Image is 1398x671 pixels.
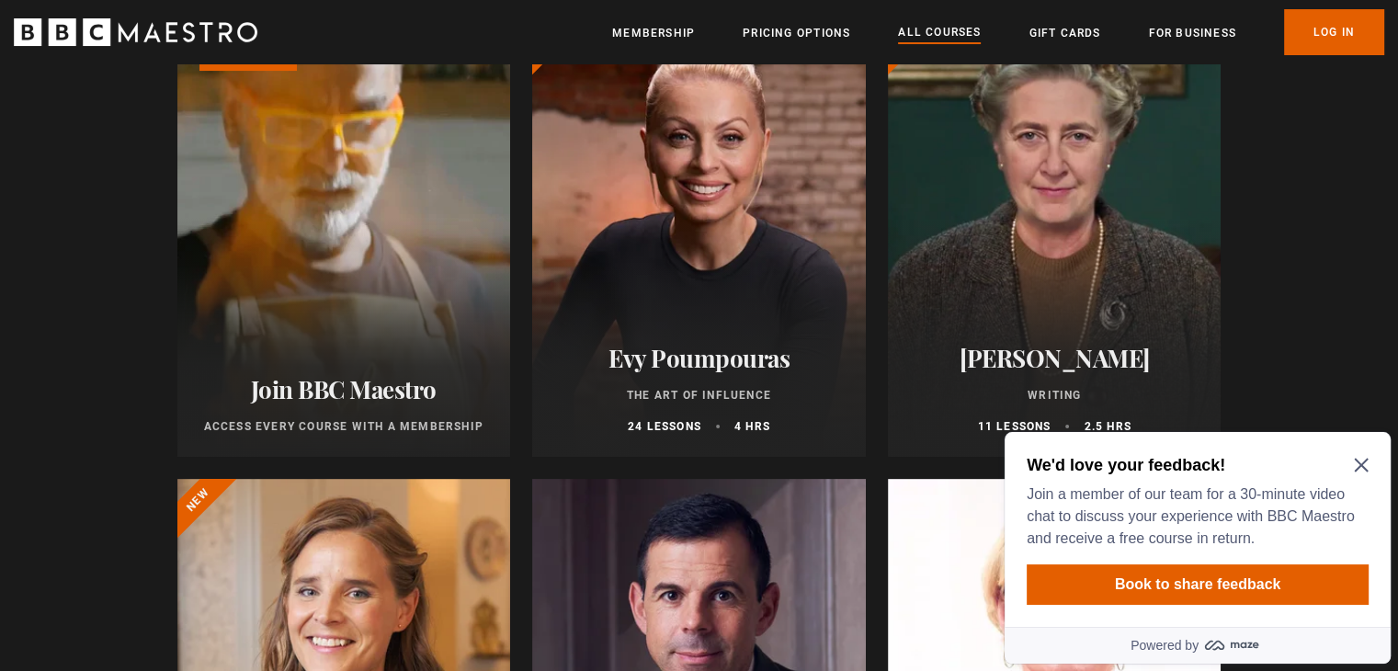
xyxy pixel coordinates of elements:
a: Powered by maze [7,202,393,239]
a: All Courses [898,23,981,43]
div: Optional study invitation [7,7,393,239]
a: Gift Cards [1029,24,1100,42]
a: [PERSON_NAME] Writing 11 lessons 2.5 hrs New [888,16,1222,457]
p: 2.5 hrs [1084,418,1131,435]
p: Join a member of our team for a 30-minute video chat to discuss your experience with BBC Maestro ... [29,59,364,125]
nav: Primary [612,9,1384,55]
p: 4 hrs [734,418,770,435]
a: Membership [612,24,695,42]
h2: Evy Poumpouras [554,344,844,372]
p: 11 lessons [977,418,1051,435]
button: Close Maze Prompt [357,33,371,48]
a: Pricing Options [743,24,850,42]
a: For business [1148,24,1235,42]
p: The Art of Influence [554,387,844,404]
button: Book to share feedback [29,140,371,180]
a: Evy Poumpouras The Art of Influence 24 lessons 4 hrs New [532,16,866,457]
a: Log In [1284,9,1384,55]
h2: We'd love your feedback! [29,29,364,51]
h2: [PERSON_NAME] [910,344,1199,372]
svg: BBC Maestro [14,18,257,46]
p: Writing [910,387,1199,404]
p: 24 lessons [628,418,701,435]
